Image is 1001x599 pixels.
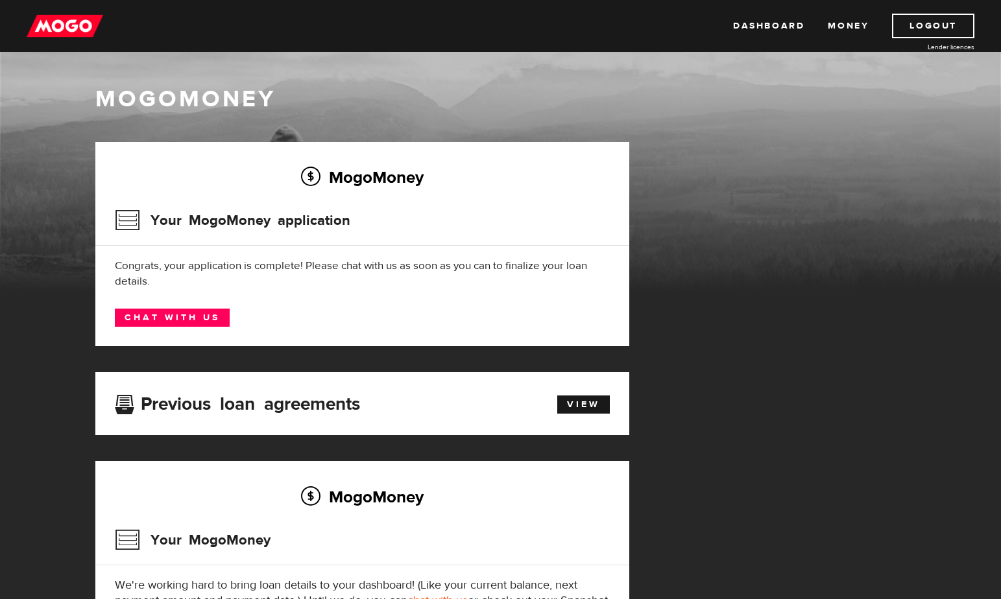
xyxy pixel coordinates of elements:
a: Lender licences [877,42,974,52]
a: Money [828,14,869,38]
h3: Previous loan agreements [115,393,360,410]
iframe: LiveChat chat widget [742,298,1001,599]
a: Chat with us [115,309,230,327]
h2: MogoMoney [115,483,610,510]
a: Logout [892,14,974,38]
a: Dashboard [733,14,804,38]
a: View [557,395,610,414]
h3: Your MogoMoney application [115,204,350,237]
h3: Your MogoMoney [115,523,271,557]
div: Congrats, your application is complete! Please chat with us as soon as you can to finalize your l... [115,258,610,289]
h1: MogoMoney [95,86,906,113]
h2: MogoMoney [115,163,610,191]
img: mogo_logo-11ee424be714fa7cbb0f0f49df9e16ec.png [27,14,103,38]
